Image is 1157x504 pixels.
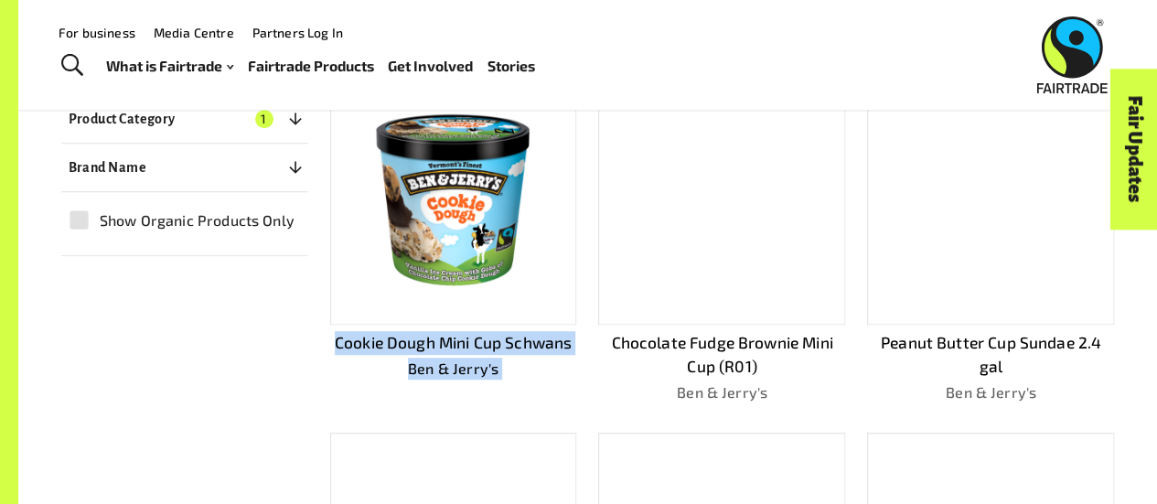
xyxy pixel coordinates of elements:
[330,76,577,403] a: Cookie Dough Mini Cup SchwansBen & Jerry's
[59,25,135,40] a: For business
[867,381,1114,403] p: Ben & Jerry's
[61,151,308,184] button: Brand Name
[69,156,147,178] p: Brand Name
[598,76,845,403] a: Chocolate Fudge Brownie Mini Cup (R01)Ben & Jerry's
[49,43,94,89] a: Toggle Search
[867,331,1114,379] p: Peanut Butter Cup Sundae 2.4 gal
[247,53,373,79] a: Fairtrade Products
[100,209,295,231] span: Show Organic Products Only
[61,102,308,135] button: Product Category
[598,381,845,403] p: Ben & Jerry's
[388,53,473,79] a: Get Involved
[255,110,273,128] span: 1
[252,25,343,40] a: Partners Log In
[106,53,233,79] a: What is Fairtrade
[487,53,535,79] a: Stories
[69,108,176,130] p: Product Category
[154,25,234,40] a: Media Centre
[867,76,1114,403] a: Peanut Butter Cup Sundae 2.4 galBen & Jerry's
[330,358,577,380] p: Ben & Jerry's
[1037,16,1108,93] img: Fairtrade Australia New Zealand logo
[598,331,845,379] p: Chocolate Fudge Brownie Mini Cup (R01)
[330,331,577,355] p: Cookie Dough Mini Cup Schwans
